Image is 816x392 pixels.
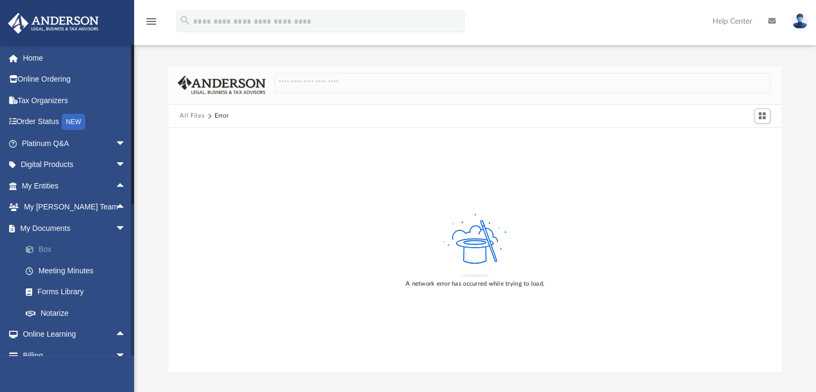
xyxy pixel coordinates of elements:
[8,69,142,90] a: Online Ordering
[754,108,770,124] button: Switch to Grid View
[8,47,142,69] a: Home
[406,279,545,289] div: A network error has occurred while trying to load.
[8,345,142,366] a: Billingarrow_drop_down
[115,133,137,155] span: arrow_drop_down
[8,217,142,239] a: My Documentsarrow_drop_down
[8,175,142,197] a: My Entitiesarrow_drop_up
[115,197,137,219] span: arrow_drop_up
[215,111,229,121] div: Error
[8,197,137,218] a: My [PERSON_NAME] Teamarrow_drop_up
[8,111,142,133] a: Order StatusNEW
[8,324,137,345] a: Online Learningarrow_drop_up
[115,154,137,176] span: arrow_drop_down
[792,13,808,29] img: User Pic
[145,20,158,28] a: menu
[15,281,137,303] a: Forms Library
[115,175,137,197] span: arrow_drop_up
[275,73,770,93] input: Search files and folders
[15,239,142,260] a: Box
[8,90,142,111] a: Tax Organizers
[5,13,102,34] img: Anderson Advisors Platinum Portal
[15,302,142,324] a: Notarize
[8,133,142,154] a: Platinum Q&Aarrow_drop_down
[179,14,191,26] i: search
[115,324,137,346] span: arrow_drop_up
[145,15,158,28] i: menu
[180,111,204,121] button: All Files
[8,154,142,176] a: Digital Productsarrow_drop_down
[115,345,137,367] span: arrow_drop_down
[115,217,137,239] span: arrow_drop_down
[15,260,142,281] a: Meeting Minutes
[62,114,85,130] div: NEW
